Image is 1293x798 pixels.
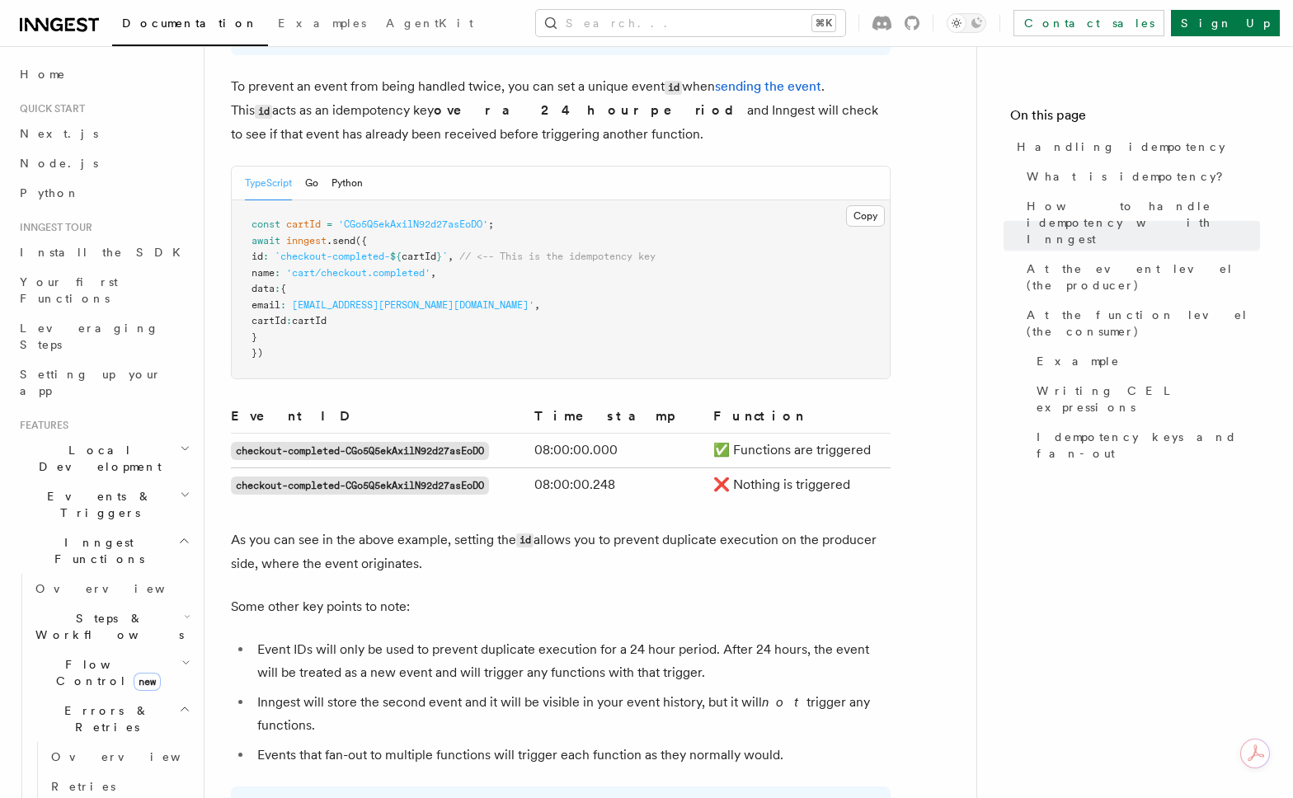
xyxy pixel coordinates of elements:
td: 08:00:00.248 [528,467,707,502]
span: : [275,267,280,279]
span: What is idempotency? [1027,168,1234,185]
span: Local Development [13,442,180,475]
code: id [255,105,272,119]
a: Handling idempotency [1010,132,1260,162]
a: How to handle idempotency with Inngest [1020,191,1260,254]
span: , [448,251,454,262]
li: Events that fan-out to multiple functions will trigger each function as they normally would. [252,744,891,767]
a: Leveraging Steps [13,313,194,359]
span: `checkout-completed- [275,251,390,262]
a: Setting up your app [13,359,194,406]
td: ✅ Functions are triggered [707,433,891,467]
span: Errors & Retries [29,702,179,735]
em: not [762,694,806,710]
span: ` [442,251,448,262]
a: At the event level (the producer) [1020,254,1260,300]
code: checkout-completed-CGo5Q5ekAxilN92d27asEoDO [231,476,489,495]
button: Errors & Retries [29,696,194,742]
span: Overview [51,750,221,763]
span: data [252,283,275,294]
a: Home [13,59,194,89]
a: Install the SDK [13,237,194,267]
span: Install the SDK [20,246,190,259]
a: Overview [45,742,194,772]
span: AgentKit [386,16,473,30]
td: ❌ Nothing is triggered [707,467,891,502]
a: Your first Functions [13,267,194,313]
a: Example [1030,346,1260,376]
a: sending the event [715,78,821,94]
span: Overview [35,582,205,595]
span: [EMAIL_ADDRESS][PERSON_NAME][DOMAIN_NAME]' [292,299,534,311]
span: Flow Control [29,656,181,689]
span: name [252,267,275,279]
a: At the function level (the consumer) [1020,300,1260,346]
a: Node.js [13,148,194,178]
span: Inngest Functions [13,534,178,567]
td: 08:00:00.000 [528,433,707,467]
button: Toggle dark mode [947,13,986,33]
code: id [665,81,682,95]
span: Home [20,66,66,82]
span: : [275,283,280,294]
span: Next.js [20,127,98,140]
button: Copy [846,205,885,227]
p: To prevent an event from being handled twice, you can set a unique event when . This acts as an i... [231,75,891,146]
span: cartId [402,251,436,262]
span: // <-- This is the idempotency key [459,251,656,262]
th: Function [707,406,891,434]
a: Contact sales [1013,10,1164,36]
span: { [280,283,286,294]
button: Python [331,167,363,200]
span: email [252,299,280,311]
button: Search...⌘K [536,10,845,36]
span: Writing CEL expressions [1037,383,1260,415]
span: cartId [292,315,327,326]
span: Events & Triggers [13,488,180,521]
span: ({ [355,235,367,246]
span: , [430,267,436,279]
p: As you can see in the above example, setting the allows you to prevent duplicate execution on the... [231,528,891,575]
span: At the event level (the producer) [1027,261,1260,293]
a: Sign Up [1171,10,1280,36]
span: new [134,673,161,691]
th: Event ID [231,406,528,434]
span: Inngest tour [13,221,92,234]
span: Retries [51,780,115,793]
span: } [436,251,442,262]
span: ; [488,218,494,230]
button: TypeScript [245,167,292,200]
span: } [252,331,257,343]
li: Event IDs will only be used to prevent duplicate execution for a 24 hour period. After 24 hours, ... [252,638,891,684]
span: Quick start [13,102,85,115]
span: await [252,235,280,246]
span: 'cart/checkout.completed' [286,267,430,279]
a: Idempotency keys and fan-out [1030,422,1260,468]
span: inngest [286,235,327,246]
a: Overview [29,574,194,603]
a: Next.js [13,119,194,148]
th: Timestamp [528,406,707,434]
span: Leveraging Steps [20,322,159,351]
span: Handling idempotency [1017,138,1225,155]
span: Example [1037,353,1120,369]
span: cartId [286,218,321,230]
a: Documentation [112,5,268,46]
span: .send [327,235,355,246]
span: , [534,299,540,311]
span: Examples [278,16,366,30]
span: Node.js [20,157,98,170]
span: : [286,315,292,326]
button: Local Development [13,435,194,481]
span: = [327,218,332,230]
span: Features [13,419,68,432]
button: Flow Controlnew [29,650,194,696]
span: : [280,299,286,311]
p: Some other key points to note: [231,595,891,618]
span: How to handle idempotency with Inngest [1027,198,1260,247]
kbd: ⌘K [812,15,835,31]
span: Python [20,186,80,199]
a: Python [13,178,194,208]
a: AgentKit [376,5,483,45]
a: Writing CEL expressions [1030,376,1260,422]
